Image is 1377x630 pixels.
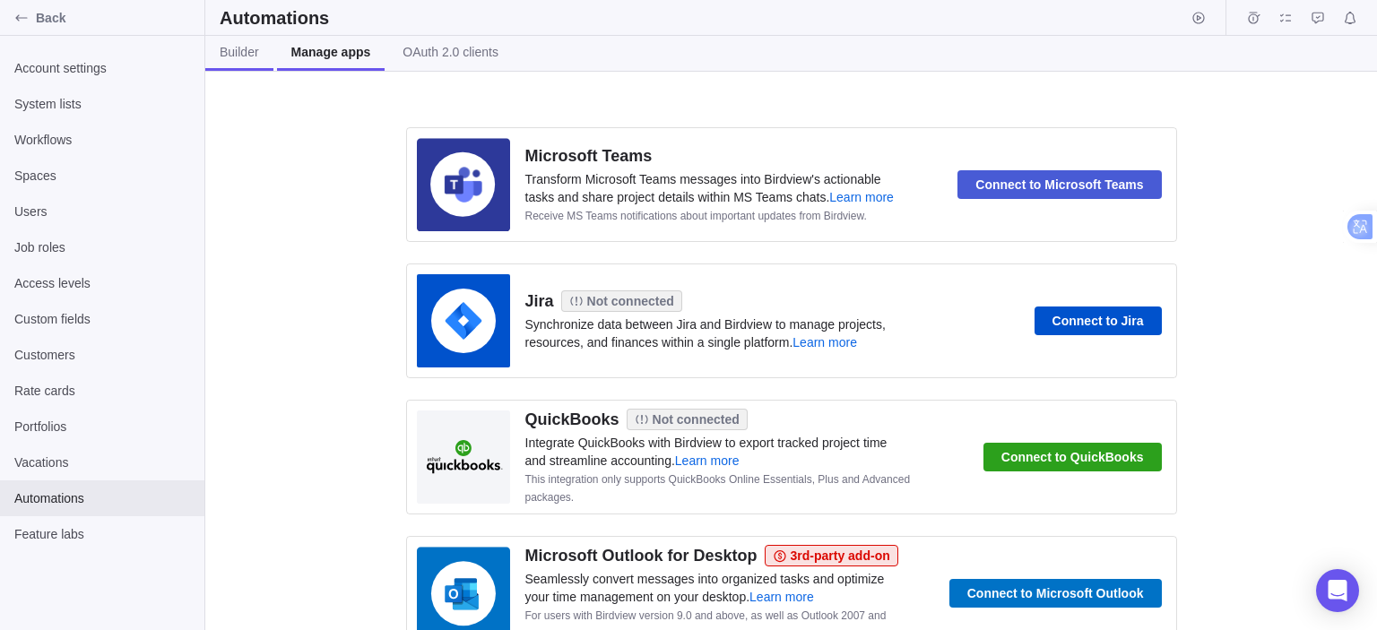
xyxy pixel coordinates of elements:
span: Rate cards [14,382,190,400]
a: Learn more [749,590,814,604]
span: Integrate QuickBooks with Birdview to export tracked project time and streamline accounting. [525,434,911,505]
span: Builder [220,43,259,61]
span: Not connected [653,410,740,428]
h3: Jira [525,290,554,312]
span: Transform Microsoft Teams messages into Birdview's actionable tasks and share project details wit... [525,170,911,224]
span: Not connected [587,292,674,310]
span: Automations [14,489,190,507]
a: OAuth 2.0 clients [388,36,513,71]
span: OAuth 2.0 clients [403,43,498,61]
span: Users [14,203,190,220]
a: Builder [205,36,273,71]
h3: Microsoft Teams [525,145,653,167]
span: Vacations [14,453,190,471]
span: Receive MS Teams notifications about important updates from Birdview. [525,210,867,222]
span: Portfolios [14,418,190,436]
span: Customers [14,346,190,364]
a: Learn more [829,190,894,204]
span: Connect to Microsoft Teams [957,170,1161,199]
span: Connect to QuickBooks [1001,446,1144,468]
span: Manage apps [291,43,371,61]
span: Notifications [1338,5,1363,30]
span: Custom fields [14,310,190,328]
span: Connect to Microsoft Outlook [967,583,1144,604]
span: Account settings [14,59,190,77]
span: System lists [14,95,190,113]
span: Start timer [1186,5,1211,30]
h2: Automations [220,5,329,30]
span: Connect to Jira [1035,306,1162,335]
span: Workflows [14,131,190,149]
a: Time logs [1241,13,1266,28]
a: Learn more [792,335,857,350]
span: This integration only supports QuickBooks Online Essentials, Plus and Advanced packages. [525,473,911,504]
span: Access levels [14,274,190,292]
div: Open Intercom Messenger [1316,569,1359,612]
span: Approval requests [1305,5,1330,30]
h3: QuickBooks [525,409,619,430]
span: Back [36,9,197,27]
a: Notifications [1338,13,1363,28]
span: Synchronize data between Jira and Birdview to manage projects, resources, and finances within a s... [525,315,911,351]
span: 3rd-party add-on [791,547,890,565]
span: Connect to Jira [1052,310,1144,332]
span: Feature labs [14,525,190,543]
span: Connect to Microsoft Outlook [949,579,1162,608]
h3: Microsoft Outlook for Desktop [525,545,758,566]
a: My assignments [1273,13,1298,28]
a: Manage apps [277,36,385,71]
span: Spaces [14,167,190,185]
a: Approval requests [1305,13,1330,28]
span: My assignments [1273,5,1298,30]
span: Connect to Microsoft Teams [975,174,1143,195]
span: Job roles [14,238,190,256]
span: Time logs [1241,5,1266,30]
a: Learn more [675,453,740,468]
span: Connect to QuickBooks [983,443,1162,471]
